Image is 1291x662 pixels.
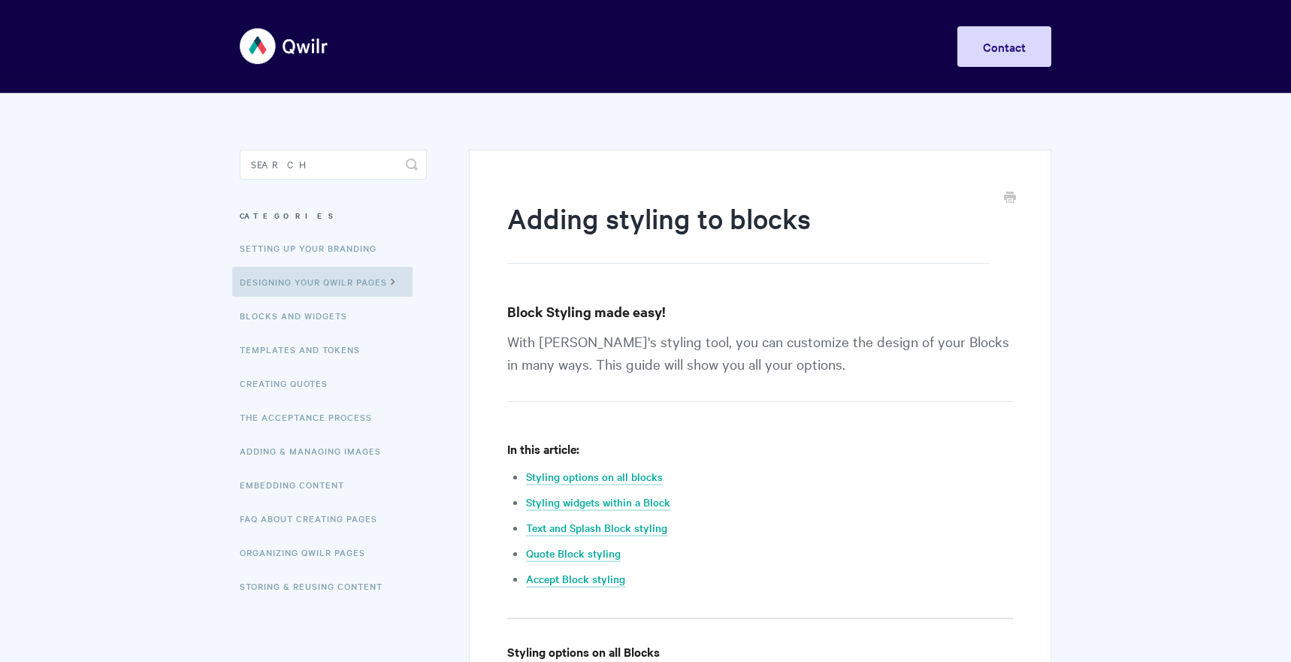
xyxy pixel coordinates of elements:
[507,301,1013,322] h3: Block Styling made easy!
[240,150,427,180] input: Search
[240,436,392,466] a: Adding & Managing Images
[240,233,388,263] a: Setting up your Branding
[507,440,579,457] strong: In this article:
[240,470,355,500] a: Embedding Content
[240,334,371,364] a: Templates and Tokens
[526,469,663,485] a: Styling options on all blocks
[526,494,670,511] a: Styling widgets within a Block
[240,18,329,74] img: Qwilr Help Center
[240,402,383,432] a: The Acceptance Process
[507,199,990,264] h1: Adding styling to blocks
[526,571,625,588] a: Accept Block styling
[240,301,358,331] a: Blocks and Widgets
[526,546,621,562] a: Quote Block styling
[526,520,667,537] a: Text and Splash Block styling
[232,267,413,297] a: Designing Your Qwilr Pages
[240,368,339,398] a: Creating Quotes
[507,642,1013,661] h4: Styling options on all Blocks
[240,503,389,534] a: FAQ About Creating Pages
[507,330,1013,402] p: With [PERSON_NAME]'s styling tool, you can customize the design of your Blocks in many ways. This...
[957,26,1051,67] a: Contact
[1004,190,1016,207] a: Print this Article
[240,202,427,229] h3: Categories
[240,537,376,567] a: Organizing Qwilr Pages
[240,571,394,601] a: Storing & Reusing Content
